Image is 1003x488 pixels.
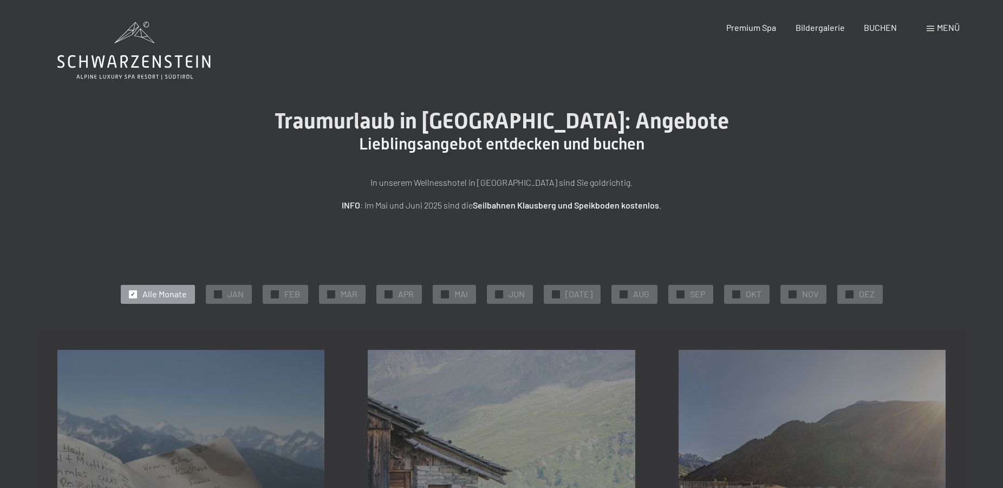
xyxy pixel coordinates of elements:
span: ✓ [790,290,794,298]
span: ✓ [847,290,851,298]
span: FEB [284,288,300,300]
span: ✓ [678,290,682,298]
span: APR [398,288,414,300]
span: ✓ [386,290,390,298]
span: ✓ [272,290,277,298]
a: Premium Spa [726,22,776,32]
span: AUG [633,288,649,300]
span: MAI [454,288,468,300]
span: NOV [802,288,818,300]
span: OKT [746,288,761,300]
span: ✓ [329,290,333,298]
span: ✓ [621,290,626,298]
span: ✓ [734,290,738,298]
span: ✓ [497,290,501,298]
a: Bildergalerie [796,22,845,32]
span: ✓ [131,290,135,298]
span: Menü [937,22,960,32]
p: : Im Mai und Juni 2025 sind die . [231,198,772,212]
strong: INFO [342,200,360,210]
a: BUCHEN [864,22,897,32]
span: SEP [690,288,705,300]
strong: Seilbahnen Klausberg und Speikboden kostenlos [473,200,659,210]
span: ✓ [442,290,447,298]
span: DEZ [859,288,875,300]
span: Lieblingsangebot entdecken und buchen [359,134,644,153]
span: MAR [341,288,357,300]
span: Alle Monate [142,288,187,300]
span: [DATE] [565,288,592,300]
p: In unserem Wellnesshotel in [GEOGRAPHIC_DATA] sind Sie goldrichtig. [231,175,772,190]
span: ✓ [216,290,220,298]
span: JAN [227,288,244,300]
span: Traumurlaub in [GEOGRAPHIC_DATA]: Angebote [275,108,729,134]
span: ✓ [553,290,558,298]
span: JUN [509,288,525,300]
